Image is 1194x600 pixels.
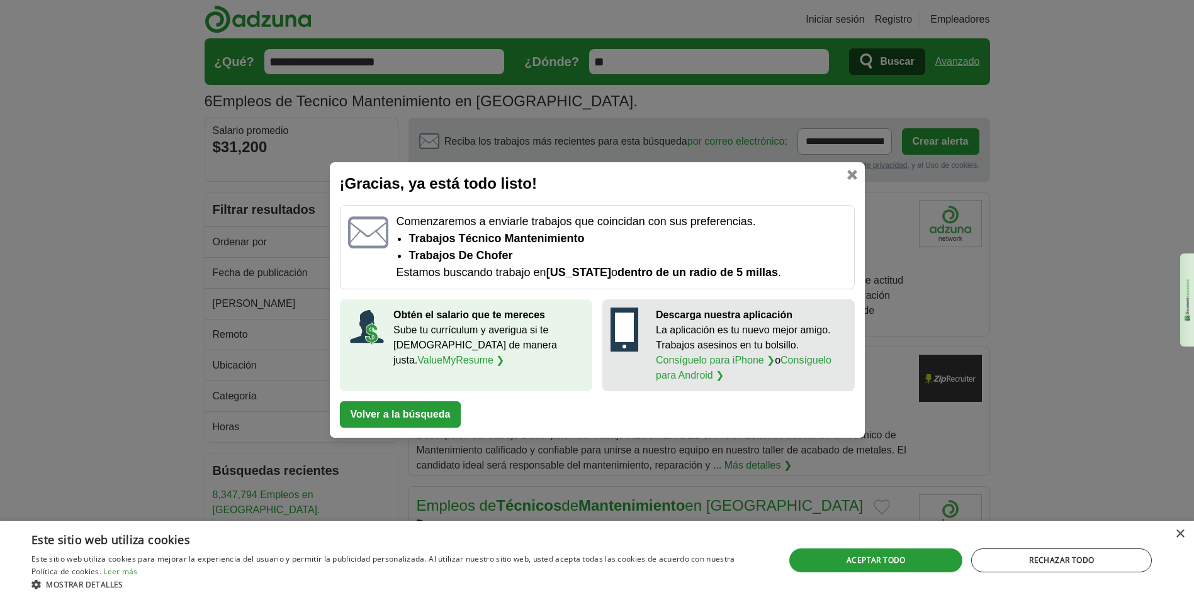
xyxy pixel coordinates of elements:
[393,323,584,368] p: Sube tu currículum y averigua si te [DEMOGRAPHIC_DATA] de manera justa.
[396,213,846,230] p: Comenzaremos a enviarle trabajos que coincidan con sus preferencias.
[408,230,846,247] li: Trabajos técnico Mantenimiento
[31,553,735,577] span: Este sitio web utiliza cookies para mejorar la experiencia del usuario y permitir la publicidad p...
[103,566,137,577] a: Leer más, abre una nueva ventana
[46,579,123,590] span: Mostrar detalles
[789,548,962,572] div: Aceptar todo
[393,308,584,323] p: Obtén el salario que te mereces
[396,264,846,281] p: Estamos buscando trabajo en o .
[31,578,763,591] div: Mostrar detalles
[656,323,847,383] p: La aplicación es tu nuevo mejor amigo. Trabajos asesinos en tu bolsillo. o
[971,548,1152,572] div: Rechazar todo
[340,172,855,195] h2: ¡Gracias, ya está todo listo!
[31,528,731,547] div: Este sitio web utiliza cookies
[408,247,846,264] li: Trabajos de chofer
[417,355,504,365] a: ValueMyResume ❯
[340,401,461,428] button: Volver a la búsqueda
[1183,278,1191,321] img: 1EdhxLVo1YiRZ3Z8BN9RqzlQoUKFChUqVNCHvwChSTTdtRxrrAAAAABJRU5ErkJggg==
[617,266,778,279] span: dentro de un radio de 5 millas
[656,355,775,365] a: Consíguelo para iPhone ❯
[656,355,831,381] a: Consíguelo para Android ❯
[656,308,847,323] p: Descarga nuestra aplicación
[546,266,611,279] span: [US_STATE]
[1175,530,1185,539] div: Cerrar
